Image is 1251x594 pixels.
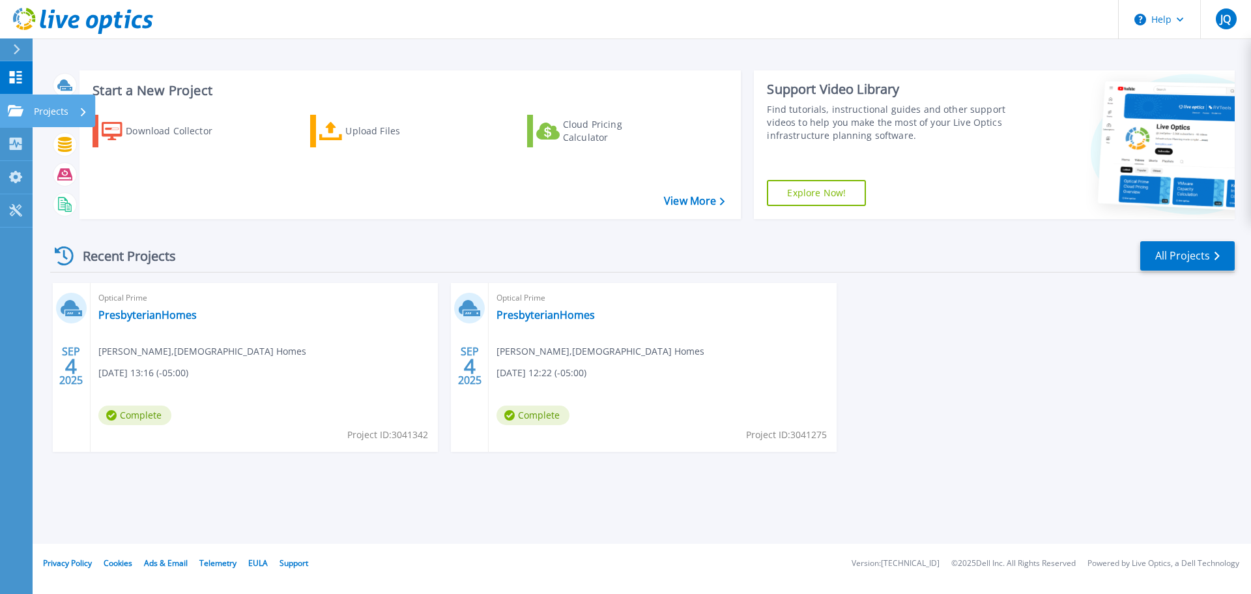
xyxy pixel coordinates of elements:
a: Cookies [104,557,132,569]
div: Download Collector [126,118,230,144]
a: PresbyterianHomes [496,308,595,321]
a: Ads & Email [144,557,188,569]
p: Projects [34,95,68,128]
div: Recent Projects [50,240,194,272]
a: Support [280,557,308,569]
span: Optical Prime [496,291,828,305]
div: SEP 2025 [457,342,482,390]
a: Cloud Pricing Calculator [527,115,672,147]
div: Support Video Library [767,81,1012,98]
a: EULA [248,557,268,569]
span: [DATE] 13:16 (-05:00) [98,366,188,380]
a: Explore Now! [767,180,866,206]
span: Project ID: 3041275 [746,428,827,442]
li: © 2025 Dell Inc. All Rights Reserved [951,559,1076,568]
li: Powered by Live Optics, a Dell Technology [1087,559,1239,568]
div: SEP 2025 [59,342,83,390]
a: Upload Files [310,115,455,147]
span: Complete [98,406,171,425]
a: All Projects [1140,241,1235,271]
div: Cloud Pricing Calculator [563,118,667,144]
a: Telemetry [199,557,237,569]
h3: Start a New Project [93,83,725,98]
span: 4 [65,361,77,372]
a: Privacy Policy [43,557,92,569]
span: [PERSON_NAME] , [DEMOGRAPHIC_DATA] Homes [496,344,704,359]
span: [DATE] 12:22 (-05:00) [496,366,586,380]
span: JQ [1220,14,1231,24]
div: Upload Files [345,118,450,144]
span: Optical Prime [98,291,430,305]
a: View More [664,195,725,207]
div: Find tutorials, instructional guides and other support videos to help you make the most of your L... [767,103,1012,142]
span: [PERSON_NAME] , [DEMOGRAPHIC_DATA] Homes [98,344,306,359]
span: Complete [496,406,569,425]
span: 4 [464,361,476,372]
a: PresbyterianHomes [98,308,197,321]
li: Version: [TECHNICAL_ID] [852,559,940,568]
span: Project ID: 3041342 [347,428,428,442]
a: Download Collector [93,115,238,147]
